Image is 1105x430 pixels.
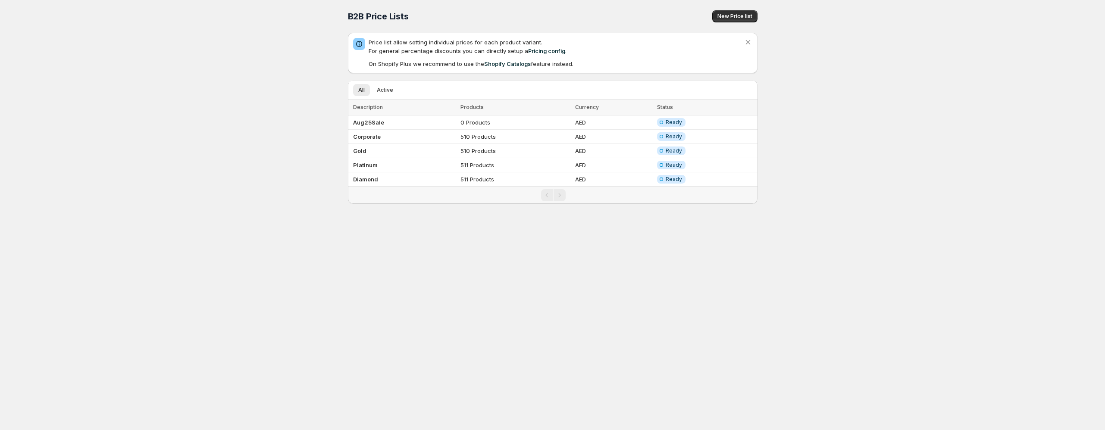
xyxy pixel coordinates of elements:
[353,133,381,140] b: Corporate
[666,119,682,126] span: Ready
[528,47,565,54] a: Pricing config
[573,158,654,172] td: AED
[369,38,744,55] p: Price list allow setting individual prices for each product variant. For general percentage disco...
[458,158,573,172] td: 511 Products
[573,144,654,158] td: AED
[573,115,654,130] td: AED
[353,176,378,183] b: Diamond
[353,147,366,154] b: Gold
[742,36,754,48] button: Dismiss notification
[717,13,752,20] span: New Price list
[657,104,673,110] span: Status
[348,186,758,204] nav: Pagination
[377,87,393,93] span: Active
[484,60,531,67] a: Shopify Catalogs
[460,104,484,110] span: Products
[458,144,573,158] td: 510 Products
[575,104,599,110] span: Currency
[348,11,409,22] span: B2B Price Lists
[369,59,744,68] p: On Shopify Plus we recommend to use the feature instead.
[666,162,682,168] span: Ready
[458,130,573,144] td: 510 Products
[573,172,654,187] td: AED
[712,10,758,22] button: New Price list
[353,162,378,168] b: Platinum
[458,172,573,187] td: 511 Products
[666,176,682,183] span: Ready
[353,119,384,126] b: Aug25Sale
[666,133,682,140] span: Ready
[573,130,654,144] td: AED
[666,147,682,154] span: Ready
[358,87,365,93] span: All
[458,115,573,130] td: 0 Products
[353,104,383,110] span: Description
